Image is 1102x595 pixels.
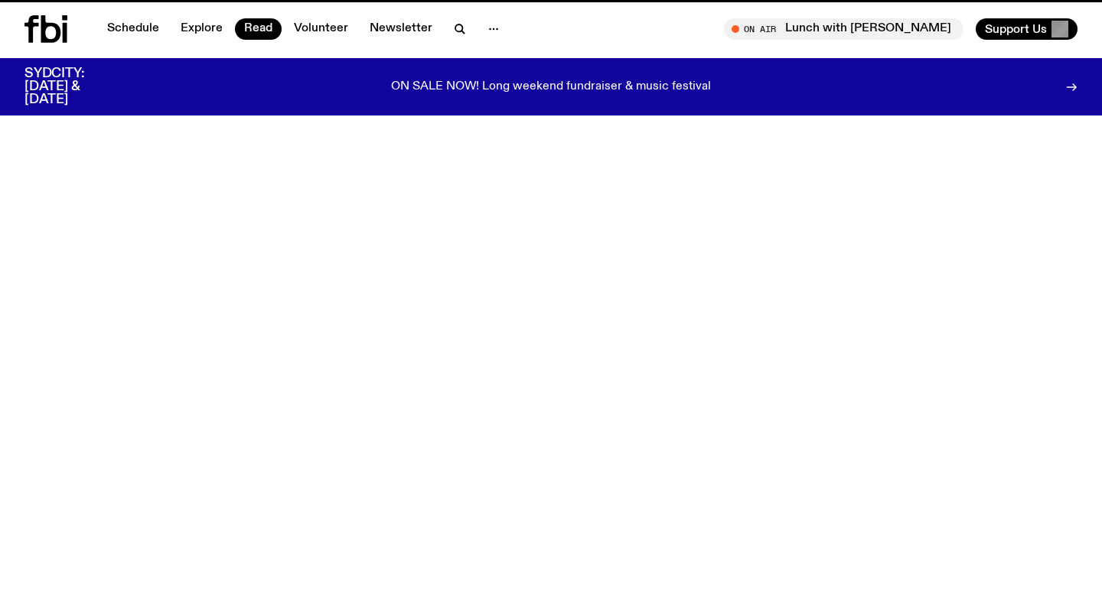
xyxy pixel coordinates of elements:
a: Volunteer [285,18,357,40]
a: Read [235,18,282,40]
a: Newsletter [360,18,442,40]
h3: SYDCITY: [DATE] & [DATE] [24,67,122,106]
p: ON SALE NOW! Long weekend fundraiser & music festival [391,80,711,94]
button: On AirLunch with [PERSON_NAME] [724,18,963,40]
a: Schedule [98,18,168,40]
a: Explore [171,18,232,40]
span: Support Us [985,22,1047,36]
button: Support Us [976,18,1078,40]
